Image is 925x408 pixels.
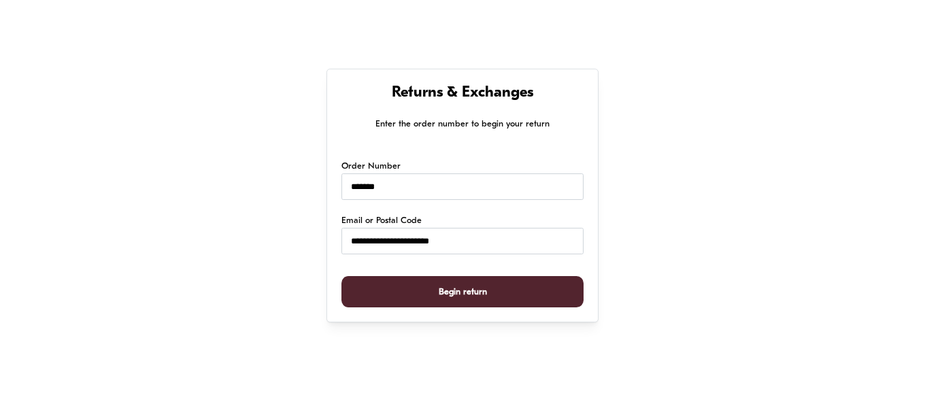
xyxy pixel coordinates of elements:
[341,84,584,103] h1: Returns & Exchanges
[341,117,584,131] p: Enter the order number to begin your return
[341,214,422,228] label: Email or Postal Code
[439,277,487,307] span: Begin return
[341,160,401,173] label: Order Number
[341,276,584,308] button: Begin return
